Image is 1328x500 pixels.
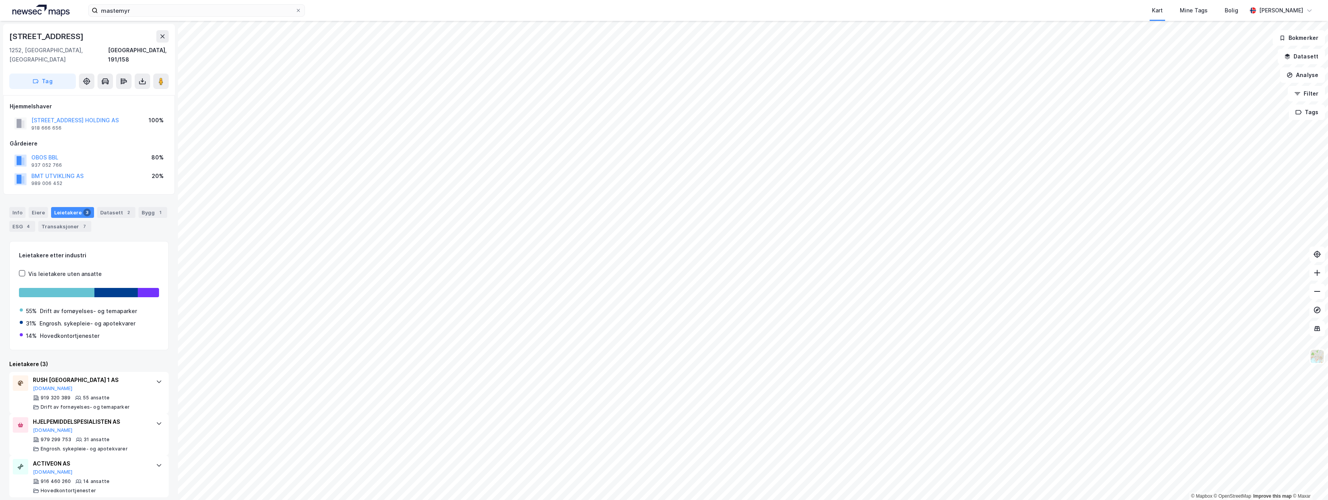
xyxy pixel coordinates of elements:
a: Improve this map [1253,493,1292,499]
div: 1 [156,209,164,216]
div: 919 320 389 [41,395,70,401]
div: 80% [151,153,164,162]
div: Engrosh. sykepleie- og apotekvarer [39,319,135,328]
div: Bolig [1225,6,1238,15]
button: [DOMAIN_NAME] [33,469,73,475]
div: Mine Tags [1180,6,1208,15]
div: HJELPEMIDDELSPESIALISTEN AS [33,417,148,426]
iframe: Chat Widget [1289,463,1328,500]
div: Kart [1152,6,1163,15]
div: Leietakere etter industri [19,251,159,260]
div: 4 [24,223,32,230]
div: Vis leietakere uten ansatte [28,269,102,279]
div: 100% [149,116,164,125]
div: Kontrollprogram for chat [1289,463,1328,500]
div: ESG [9,221,35,232]
div: 14 ansatte [83,478,110,485]
div: 918 666 656 [31,125,62,131]
div: 1252, [GEOGRAPHIC_DATA], [GEOGRAPHIC_DATA] [9,46,108,64]
div: Hovedkontortjenester [41,488,96,494]
div: 31% [26,319,36,328]
div: 55% [26,307,37,316]
div: 979 299 753 [41,437,71,443]
input: Søk på adresse, matrikkel, gårdeiere, leietakere eller personer [98,5,295,16]
button: [DOMAIN_NAME] [33,385,73,392]
div: Leietakere (3) [9,360,169,369]
div: 7 [80,223,88,230]
div: Hjemmelshaver [10,102,168,111]
div: [GEOGRAPHIC_DATA], 191/158 [108,46,169,64]
div: 31 ansatte [84,437,110,443]
div: 55 ansatte [83,395,110,401]
div: Info [9,207,26,218]
div: ACTIVEON AS [33,459,148,468]
div: 14% [26,331,37,341]
a: OpenStreetMap [1214,493,1251,499]
div: 20% [152,171,164,181]
div: Hovedkontortjenester [40,331,99,341]
div: [STREET_ADDRESS] [9,30,85,43]
button: Datasett [1278,49,1325,64]
a: Mapbox [1191,493,1212,499]
div: Drift av fornøyelses- og temaparker [41,404,130,410]
button: [DOMAIN_NAME] [33,427,73,433]
img: Z [1310,349,1325,364]
button: Tags [1289,104,1325,120]
div: Leietakere [51,207,94,218]
div: Gårdeiere [10,139,168,148]
div: Bygg [139,207,167,218]
div: 3 [83,209,91,216]
div: 2 [125,209,132,216]
button: Analyse [1280,67,1325,83]
div: Datasett [97,207,135,218]
div: 989 006 452 [31,180,62,187]
button: Filter [1288,86,1325,101]
img: logo.a4113a55bc3d86da70a041830d287a7e.svg [12,5,70,16]
div: Engrosh. sykepleie- og apotekvarer [41,446,128,452]
div: Transaksjoner [38,221,91,232]
div: 937 052 766 [31,162,62,168]
div: Drift av fornøyelses- og temaparker [40,307,137,316]
div: 916 460 260 [41,478,71,485]
button: Tag [9,74,76,89]
div: [PERSON_NAME] [1259,6,1303,15]
button: Bokmerker [1273,30,1325,46]
div: Eiere [29,207,48,218]
div: RUSH [GEOGRAPHIC_DATA] 1 AS [33,375,148,385]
